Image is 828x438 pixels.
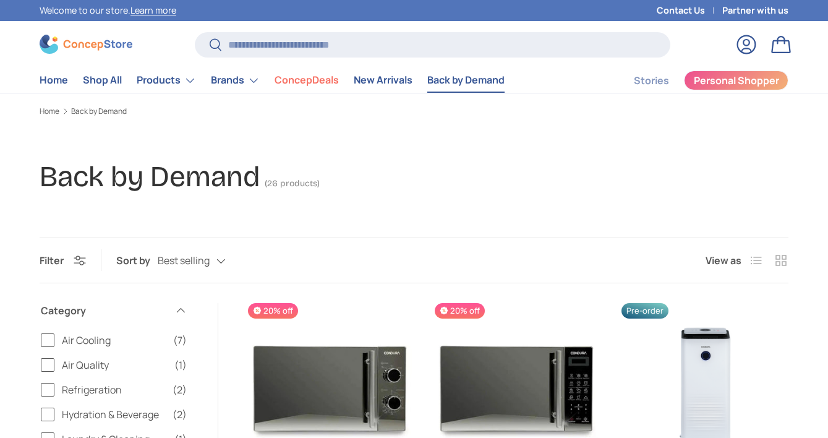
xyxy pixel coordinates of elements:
[722,4,788,17] a: Partner with us
[40,68,68,92] a: Home
[694,75,779,85] span: Personal Shopper
[40,108,59,115] a: Home
[604,68,788,93] nav: Secondary
[211,68,260,93] a: Brands
[40,4,176,17] p: Welcome to our store.
[173,407,187,422] span: (2)
[41,288,187,333] summary: Category
[634,69,669,93] a: Stories
[158,255,210,267] span: Best selling
[427,68,505,92] a: Back by Demand
[706,253,741,268] span: View as
[621,303,668,319] span: Pre-order
[40,35,132,54] img: ConcepStore
[130,4,176,16] a: Learn more
[137,68,196,93] a: Products
[62,358,167,372] span: Air Quality
[40,106,788,117] nav: Breadcrumbs
[83,68,122,92] a: Shop All
[129,68,203,93] summary: Products
[40,68,505,93] nav: Primary
[174,358,187,372] span: (1)
[62,333,166,348] span: Air Cooling
[40,254,64,267] span: Filter
[203,68,267,93] summary: Brands
[158,250,250,272] button: Best selling
[173,333,187,348] span: (7)
[173,382,187,397] span: (2)
[62,407,165,422] span: Hydration & Beverage
[116,253,158,268] label: Sort by
[275,68,339,92] a: ConcepDeals
[62,382,165,397] span: Refrigeration
[657,4,722,17] a: Contact Us
[684,71,788,90] a: Personal Shopper
[354,68,412,92] a: New Arrivals
[265,178,320,189] span: (26 products)
[41,303,167,318] span: Category
[71,108,127,115] a: Back by Demand
[40,254,86,267] button: Filter
[40,159,260,194] h1: Back by Demand
[435,303,485,319] span: 20% off
[248,303,298,319] span: 20% off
